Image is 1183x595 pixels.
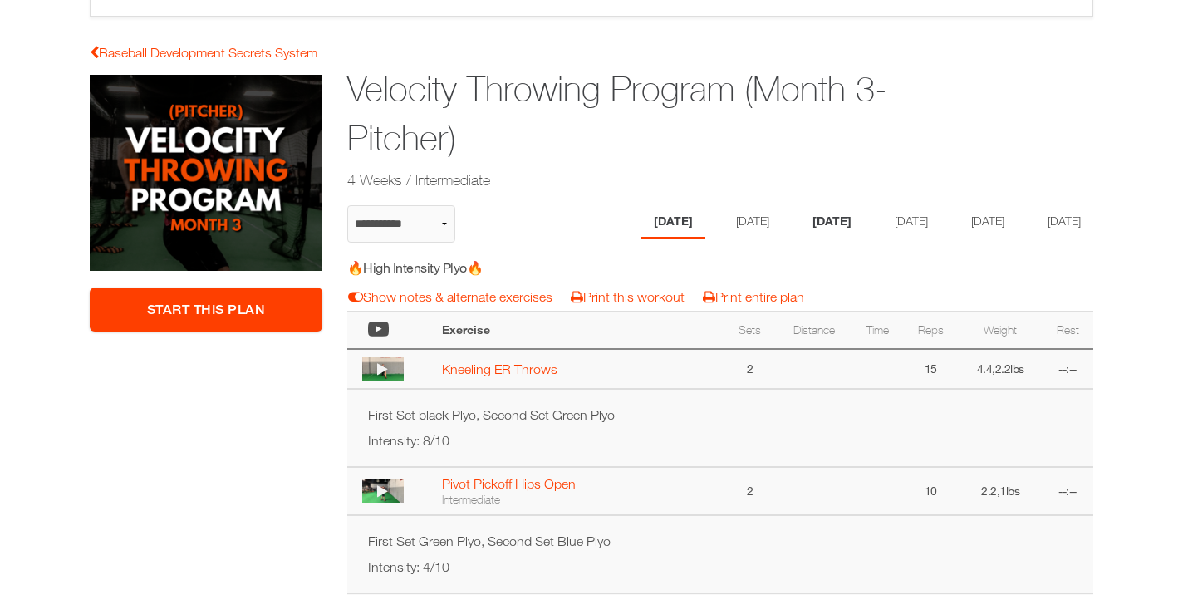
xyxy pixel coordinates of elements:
td: 10 [903,467,959,515]
th: Weight [959,312,1043,349]
td: 15 [903,349,959,389]
a: Show notes & alternate exercises [348,289,552,304]
th: Sets [724,312,776,349]
a: Start This Plan [90,288,322,332]
li: Day 1 [641,205,705,239]
li: Day 4 [882,205,940,239]
span: lbs [1010,361,1024,376]
td: 4.4,2.2 [959,349,1043,389]
h5: 🔥High Intensity Plyo🔥 [347,258,644,277]
p: First Set Green Plyo, Second Set Blue Plyo [368,533,1073,550]
th: Reps [903,312,959,349]
li: Day 5 [959,205,1017,239]
a: Pivot Pickoff Hips Open [442,476,576,491]
p: Intensity: 8/10 [368,432,1073,450]
td: 2 [724,349,776,389]
a: Print entire plan [703,289,804,304]
img: Velocity Throwing Program (Month 3-Pitcher) [90,75,322,271]
div: Intermediate [442,492,716,507]
a: Print this workout [571,289,685,304]
td: 2.2,1 [959,467,1043,515]
img: thumbnail.png [362,479,404,503]
td: --:-- [1042,349,1093,389]
h2: 4 Weeks / Intermediate [347,170,965,190]
th: Time [852,312,903,349]
img: thumbnail.png [362,357,404,381]
li: Day 2 [724,205,782,239]
p: First Set black Plyo, Second Set Green Plyo [368,406,1073,424]
span: lbs [1006,484,1020,498]
h1: Velocity Throwing Program (Month 3-Pitcher) [347,65,965,163]
th: Exercise [434,312,724,349]
li: Day 3 [800,205,864,239]
a: Baseball Development Secrets System [90,45,317,60]
td: 2 [724,467,776,515]
a: Kneeling ER Throws [442,361,557,376]
li: Day 6 [1035,205,1093,239]
td: --:-- [1042,467,1093,515]
p: Intensity: 4/10 [368,558,1073,576]
th: Rest [1042,312,1093,349]
th: Distance [776,312,852,349]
